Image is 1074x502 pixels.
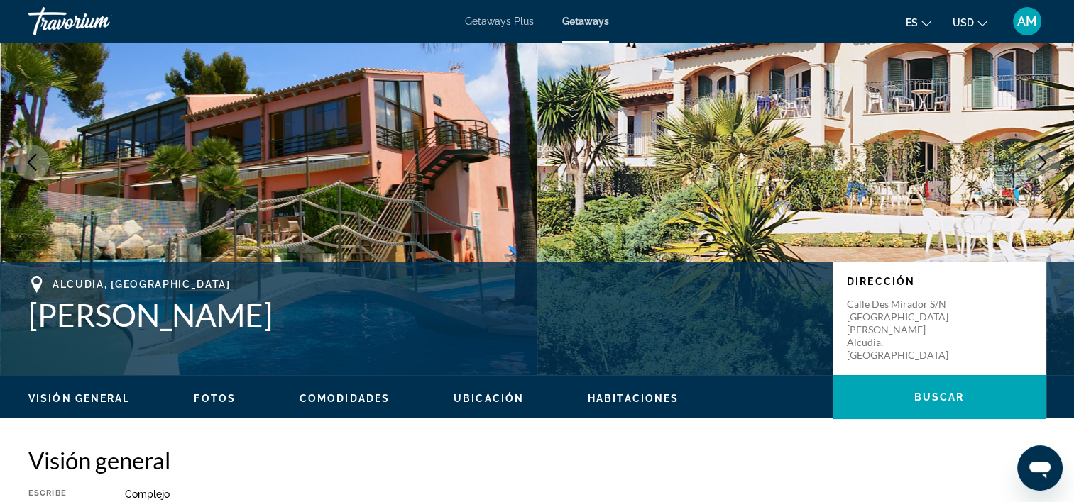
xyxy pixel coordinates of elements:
a: Getaways [562,16,609,27]
button: Comodidades [300,392,390,405]
button: Ubicación [454,392,524,405]
button: Fotos [194,392,236,405]
span: Alcudia, [GEOGRAPHIC_DATA] [53,279,231,290]
span: Buscar [914,391,965,403]
button: Change currency [953,12,987,33]
button: Habitaciones [588,392,679,405]
iframe: Botón para iniciar la ventana de mensajería [1017,445,1063,491]
button: Change language [906,12,931,33]
h2: Visión general [28,446,1046,474]
a: Getaways Plus [465,16,534,27]
p: Calle des Mirador S/N [GEOGRAPHIC_DATA][PERSON_NAME] Alcudia, [GEOGRAPHIC_DATA] [847,298,960,362]
div: Escribe [28,489,89,500]
h1: [PERSON_NAME] [28,296,818,333]
button: User Menu [1009,6,1046,36]
span: Comodidades [300,393,390,404]
button: Next image [1024,145,1060,180]
span: USD [953,17,974,28]
span: Ubicación [454,393,524,404]
span: Visión general [28,393,130,404]
div: Complejo [125,489,1046,500]
span: es [906,17,918,28]
button: Visión general [28,392,130,405]
button: Previous image [14,145,50,180]
a: Travorium [28,3,170,40]
button: Buscar [833,375,1046,419]
span: Habitaciones [588,393,679,404]
span: Fotos [194,393,236,404]
p: Dirección [847,276,1031,287]
span: AM [1017,14,1037,28]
